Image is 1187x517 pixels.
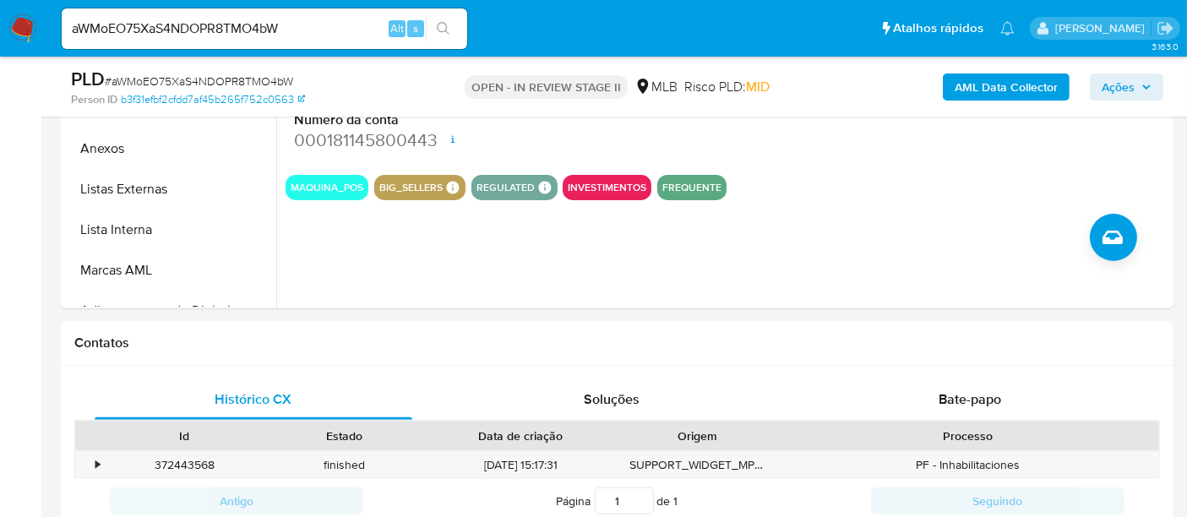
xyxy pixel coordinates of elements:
div: 372443568 [105,451,264,479]
span: MID [746,77,770,96]
span: s [413,20,418,36]
p: OPEN - IN REVIEW STAGE II [465,75,628,99]
button: Listas Externas [65,169,276,210]
button: Anexos [65,128,276,169]
button: search-icon [426,17,460,41]
a: b3f31efbf2cfdd7af45b265f752c0563 [121,92,305,107]
b: AML Data Collector [955,73,1058,101]
div: [DATE] 15:17:31 [424,451,618,479]
button: Antigo [110,487,363,514]
p: erico.trevizan@mercadopago.com.br [1055,20,1151,36]
a: Notificações [1000,21,1015,35]
div: finished [264,451,424,479]
span: Risco PLD: [684,78,770,96]
span: Alt [390,20,404,36]
div: SUPPORT_WIDGET_MP_MOBILE [618,451,777,479]
button: Lista Interna [65,210,276,250]
input: Pesquise usuários ou casos... [62,18,467,40]
h1: Contatos [74,335,1160,351]
span: Página de [557,487,678,514]
span: Bate-papo [939,389,1001,409]
a: Sair [1157,19,1174,37]
div: MLB [634,78,678,96]
b: PLD [71,65,105,92]
span: Soluções [584,389,640,409]
span: 3.163.0 [1152,40,1179,53]
dt: Número da conta [294,111,498,129]
div: Data de criação [436,427,606,444]
div: Id [117,427,253,444]
b: Person ID [71,92,117,107]
div: Origem [629,427,765,444]
div: Processo [789,427,1147,444]
span: 1 [674,493,678,509]
span: Atalhos rápidos [893,19,983,37]
button: AML Data Collector [943,73,1070,101]
button: Seguindo [871,487,1124,514]
dd: 000181145800443 [294,128,498,152]
button: Ações [1090,73,1163,101]
button: Adiantamentos de Dinheiro [65,291,276,331]
button: Marcas AML [65,250,276,291]
span: # aWMoEO75XaS4NDOPR8TMO4bW [105,73,293,90]
div: Estado [276,427,412,444]
span: Ações [1102,73,1135,101]
div: • [95,457,100,473]
span: Histórico CX [215,389,292,409]
div: PF - Inhabilitaciones [777,451,1159,479]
